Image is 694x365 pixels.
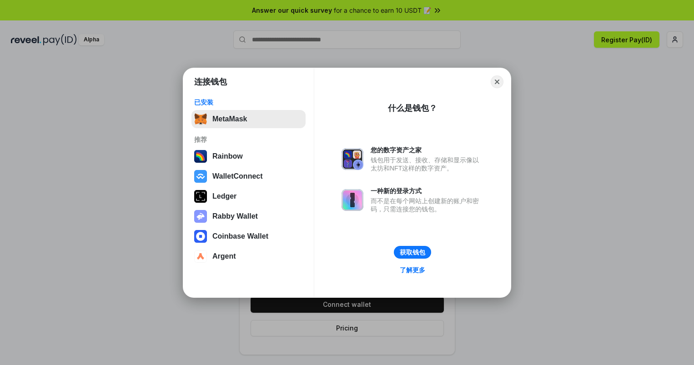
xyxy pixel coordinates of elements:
button: MetaMask [191,110,306,128]
div: Coinbase Wallet [212,232,268,240]
div: 您的数字资产之家 [371,146,483,154]
button: Coinbase Wallet [191,227,306,245]
button: Ledger [191,187,306,205]
div: Rainbow [212,152,243,160]
div: 一种新的登录方式 [371,187,483,195]
div: 了解更多 [400,266,425,274]
div: 获取钱包 [400,248,425,256]
div: 推荐 [194,135,303,144]
div: Rabby Wallet [212,212,258,220]
div: 已安装 [194,98,303,106]
div: Argent [212,252,236,260]
img: svg+xml,%3Csvg%20xmlns%3D%22http%3A%2F%2Fwww.w3.org%2F2000%2Fsvg%22%20fill%3D%22none%22%20viewBox... [342,148,363,170]
img: svg+xml,%3Csvg%20xmlns%3D%22http%3A%2F%2Fwww.w3.org%2F2000%2Fsvg%22%20fill%3D%22none%22%20viewBox... [194,210,207,223]
button: Rainbow [191,147,306,165]
div: Ledger [212,192,236,200]
a: 了解更多 [394,264,431,276]
div: WalletConnect [212,172,263,180]
img: svg+xml,%3Csvg%20width%3D%2228%22%20height%3D%2228%22%20viewBox%3D%220%200%2028%2028%22%20fill%3D... [194,250,207,263]
button: 获取钱包 [394,246,431,259]
img: svg+xml,%3Csvg%20width%3D%2228%22%20height%3D%2228%22%20viewBox%3D%220%200%2028%2028%22%20fill%3D... [194,230,207,243]
h1: 连接钱包 [194,76,227,87]
img: svg+xml,%3Csvg%20xmlns%3D%22http%3A%2F%2Fwww.w3.org%2F2000%2Fsvg%22%20width%3D%2228%22%20height%3... [194,190,207,203]
button: WalletConnect [191,167,306,185]
div: MetaMask [212,115,247,123]
img: svg+xml,%3Csvg%20fill%3D%22none%22%20height%3D%2233%22%20viewBox%3D%220%200%2035%2033%22%20width%... [194,113,207,125]
button: Rabby Wallet [191,207,306,225]
button: Argent [191,247,306,265]
div: 而不是在每个网站上创建新的账户和密码，只需连接您的钱包。 [371,197,483,213]
img: svg+xml,%3Csvg%20xmlns%3D%22http%3A%2F%2Fwww.w3.org%2F2000%2Fsvg%22%20fill%3D%22none%22%20viewBox... [342,189,363,211]
div: 钱包用于发送、接收、存储和显示像以太坊和NFT这样的数字资产。 [371,156,483,172]
img: svg+xml,%3Csvg%20width%3D%22120%22%20height%3D%22120%22%20viewBox%3D%220%200%20120%20120%22%20fil... [194,150,207,163]
div: 什么是钱包？ [388,103,437,114]
button: Close [491,75,503,88]
img: svg+xml,%3Csvg%20width%3D%2228%22%20height%3D%2228%22%20viewBox%3D%220%200%2028%2028%22%20fill%3D... [194,170,207,183]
